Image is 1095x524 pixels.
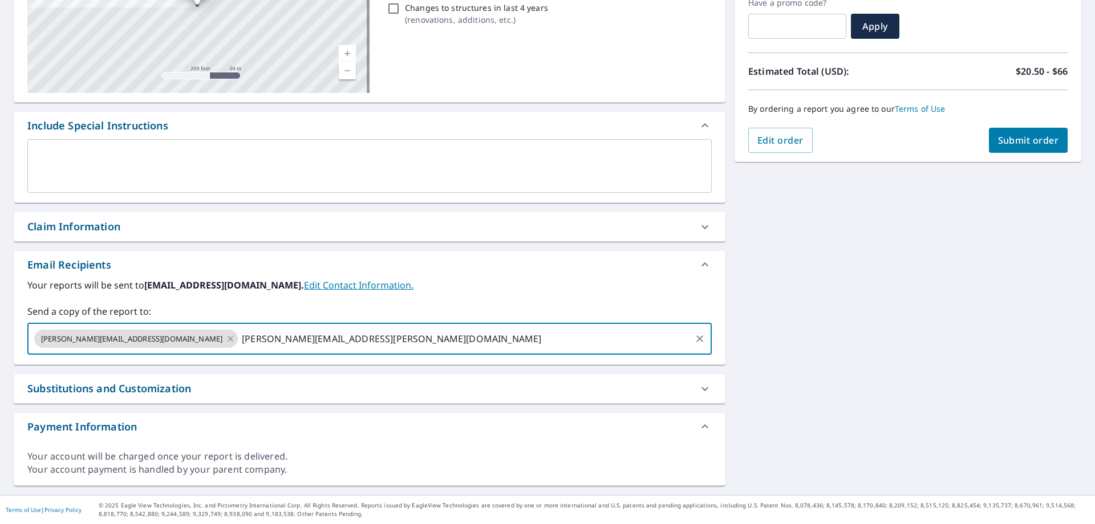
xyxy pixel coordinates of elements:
[27,257,111,273] div: Email Recipients
[692,331,708,347] button: Clear
[27,118,168,133] div: Include Special Instructions
[748,128,813,153] button: Edit order
[34,330,238,348] div: [PERSON_NAME][EMAIL_ADDRESS][DOMAIN_NAME]
[1016,64,1068,78] p: $20.50 - $66
[27,304,712,318] label: Send a copy of the report to:
[405,14,548,26] p: ( renovations, additions, etc. )
[14,251,725,278] div: Email Recipients
[27,450,712,463] div: Your account will be charged once your report is delivered.
[6,506,82,513] p: |
[14,112,725,139] div: Include Special Instructions
[144,279,304,291] b: [EMAIL_ADDRESS][DOMAIN_NAME].
[851,14,899,39] button: Apply
[6,506,41,514] a: Terms of Use
[860,20,890,33] span: Apply
[895,103,946,114] a: Terms of Use
[998,134,1059,147] span: Submit order
[14,413,725,440] div: Payment Information
[27,419,137,434] div: Payment Information
[27,219,120,234] div: Claim Information
[34,334,229,344] span: [PERSON_NAME][EMAIL_ADDRESS][DOMAIN_NAME]
[304,279,413,291] a: EditContactInfo
[989,128,1068,153] button: Submit order
[405,2,548,14] p: Changes to structures in last 4 years
[44,506,82,514] a: Privacy Policy
[99,501,1089,518] p: © 2025 Eagle View Technologies, Inc. and Pictometry International Corp. All Rights Reserved. Repo...
[27,381,191,396] div: Substitutions and Customization
[14,374,725,403] div: Substitutions and Customization
[748,64,908,78] p: Estimated Total (USD):
[339,62,356,79] a: Current Level 17, Zoom Out
[27,463,712,476] div: Your account payment is handled by your parent company.
[339,45,356,62] a: Current Level 17, Zoom In
[14,212,725,241] div: Claim Information
[748,104,1068,114] p: By ordering a report you agree to our
[757,134,804,147] span: Edit order
[27,278,712,292] label: Your reports will be sent to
